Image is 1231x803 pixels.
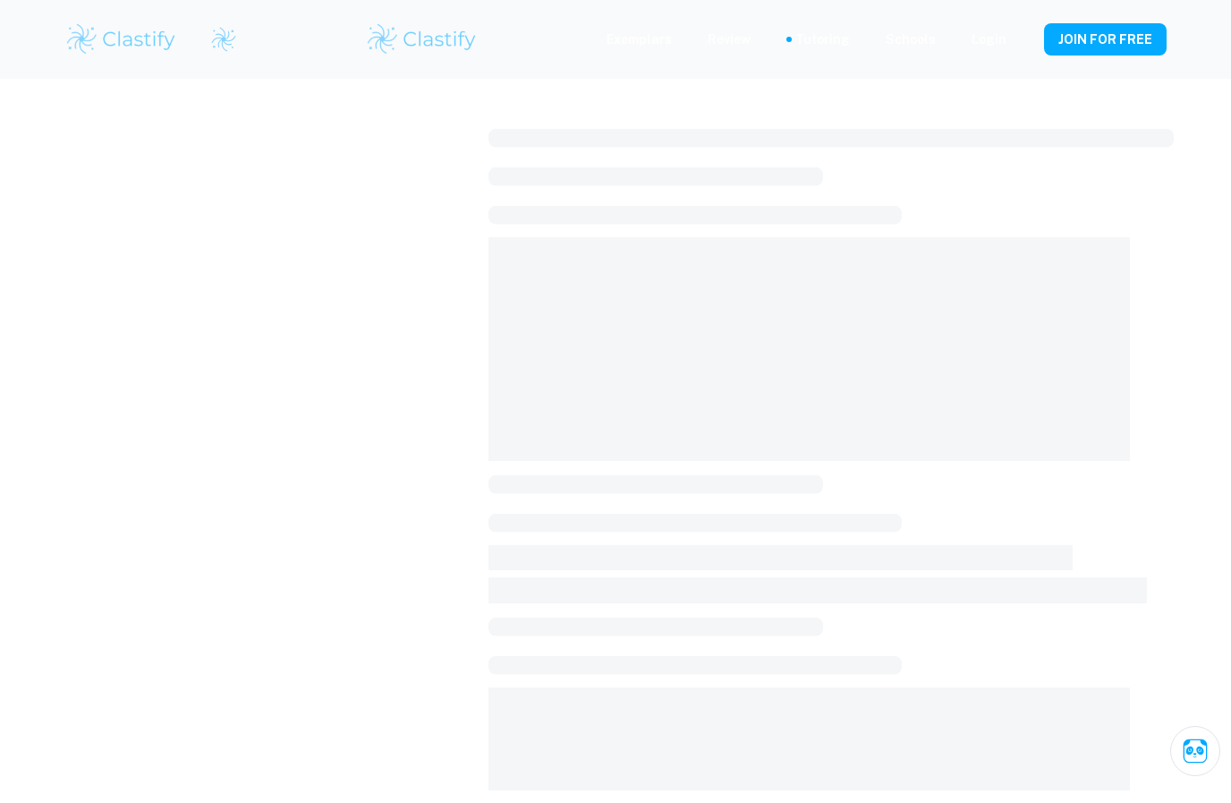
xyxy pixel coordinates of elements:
a: Login [972,30,1006,49]
img: Clastify logo [365,21,479,57]
button: JOIN FOR FREE [1044,23,1167,56]
p: Review [708,30,751,49]
img: Clastify logo [64,21,178,57]
button: Ask Clai [1170,726,1220,776]
a: Clastify logo [200,26,237,53]
p: Exemplars [607,30,672,49]
a: Tutoring [795,30,850,49]
a: Schools [886,30,936,49]
button: Help and Feedback [1021,35,1030,44]
img: Clastify logo [210,26,237,53]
